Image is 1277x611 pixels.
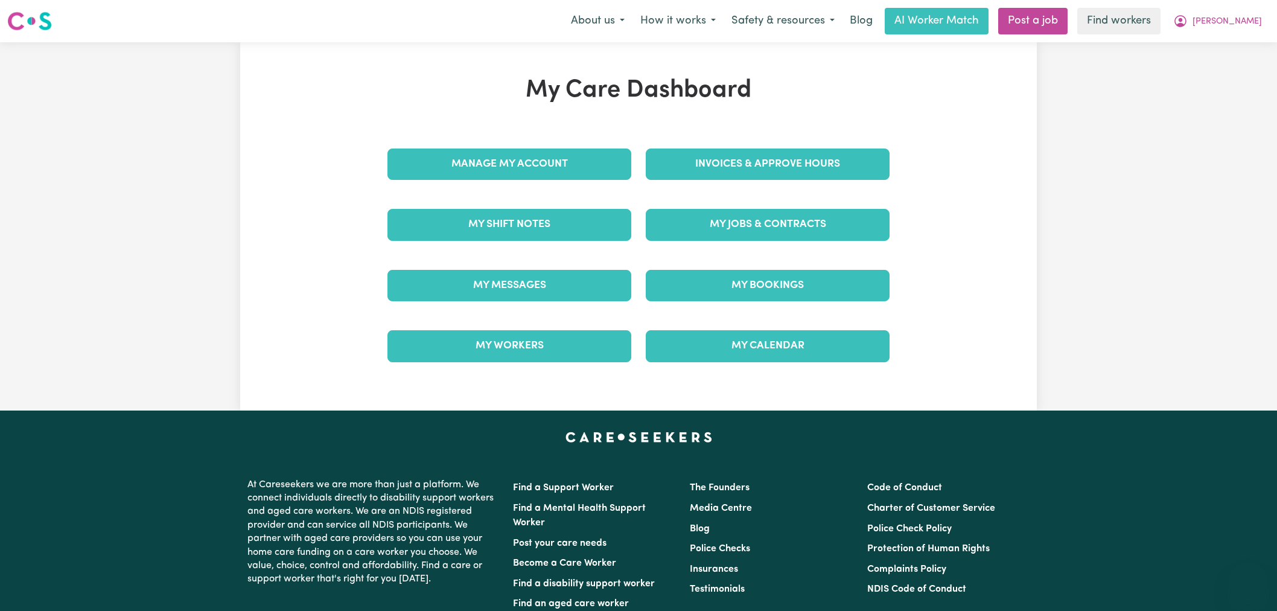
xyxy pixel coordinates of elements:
[247,473,498,591] p: At Careseekers we are more than just a platform. We connect individuals directly to disability su...
[690,584,745,594] a: Testimonials
[690,504,752,513] a: Media Centre
[690,565,738,574] a: Insurances
[7,7,52,35] a: Careseekers logo
[513,539,607,548] a: Post your care needs
[690,544,750,554] a: Police Checks
[646,270,890,301] a: My Bookings
[380,76,897,105] h1: My Care Dashboard
[646,209,890,240] a: My Jobs & Contracts
[513,504,646,528] a: Find a Mental Health Support Worker
[646,149,890,180] a: Invoices & Approve Hours
[842,8,880,34] a: Blog
[387,149,631,180] a: Manage My Account
[646,330,890,362] a: My Calendar
[867,584,966,594] a: NDIS Code of Conduct
[885,8,989,34] a: AI Worker Match
[513,599,629,609] a: Find an aged care worker
[7,10,52,32] img: Careseekers logo
[632,8,724,34] button: How it works
[867,544,990,554] a: Protection of Human Rights
[1165,8,1270,34] button: My Account
[563,8,632,34] button: About us
[867,524,952,534] a: Police Check Policy
[690,483,750,493] a: The Founders
[1077,8,1161,34] a: Find workers
[867,565,946,574] a: Complaints Policy
[565,432,712,442] a: Careseekers home page
[998,8,1068,34] a: Post a job
[513,579,655,589] a: Find a disability support worker
[1193,15,1262,28] span: [PERSON_NAME]
[867,483,942,493] a: Code of Conduct
[1229,563,1267,601] iframe: Button to launch messaging window
[724,8,842,34] button: Safety & resources
[867,504,995,513] a: Charter of Customer Service
[387,330,631,362] a: My Workers
[513,483,614,493] a: Find a Support Worker
[387,270,631,301] a: My Messages
[387,209,631,240] a: My Shift Notes
[513,558,616,568] a: Become a Care Worker
[690,524,710,534] a: Blog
